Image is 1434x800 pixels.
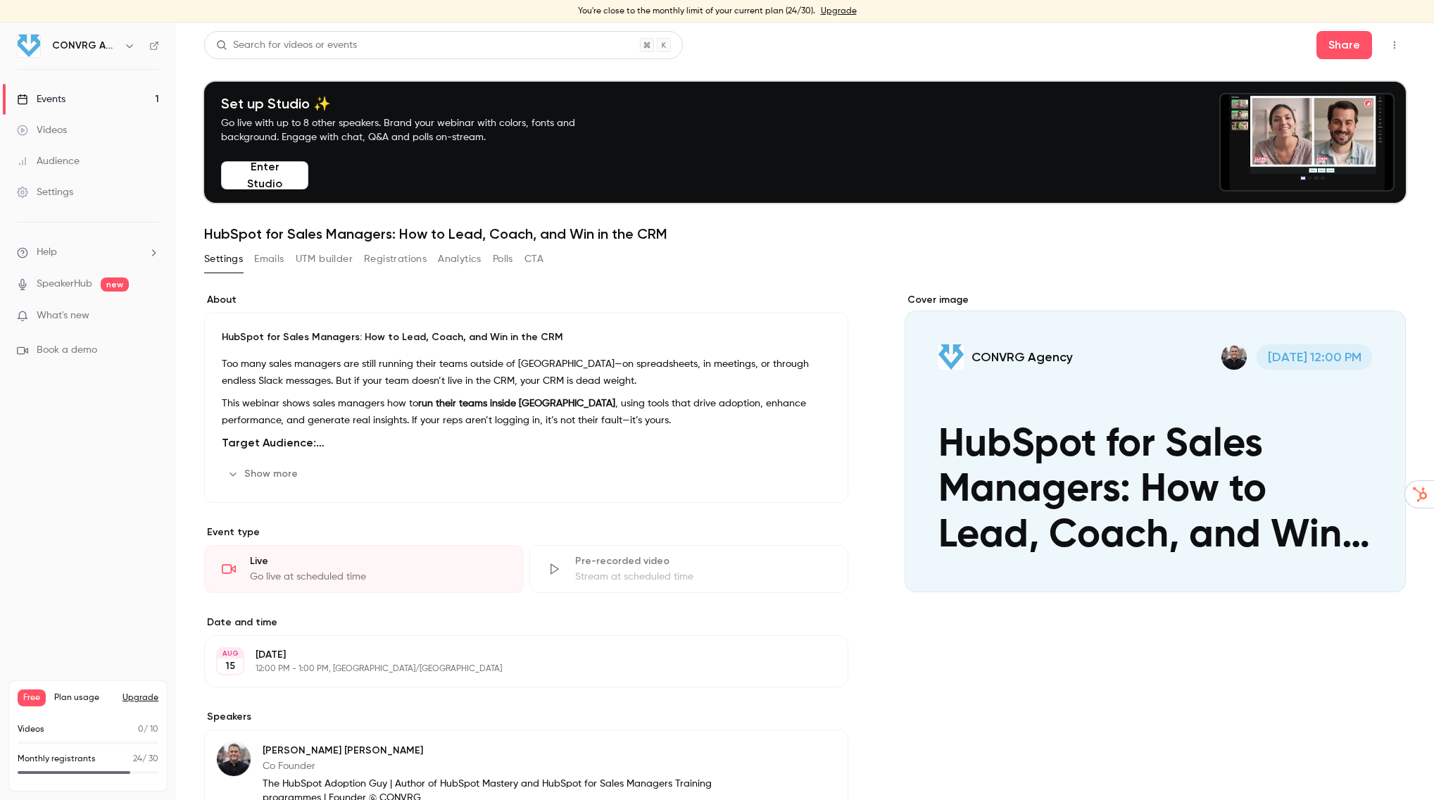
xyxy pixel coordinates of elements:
[216,38,357,53] div: Search for videos or events
[101,277,129,292] span: new
[17,92,65,106] div: Events
[905,293,1406,307] label: Cover image
[222,330,831,344] p: HubSpot for Sales Managers: How to Lead, Coach, and Win in the CRM
[37,245,57,260] span: Help
[221,116,608,144] p: Go live with up to 8 other speakers. Brand your webinar with colors, fonts and background. Engage...
[222,463,306,485] button: Show more
[529,545,849,593] div: Pre-recorded videoStream at scheduled time
[218,649,243,658] div: AUG
[222,436,325,449] strong: Target Audience:
[575,570,831,584] div: Stream at scheduled time
[54,692,114,704] span: Plan usage
[37,277,92,292] a: SpeakerHub
[575,554,831,568] div: Pre-recorded video
[905,293,1406,592] section: Cover image
[17,185,73,199] div: Settings
[250,570,506,584] div: Go live at scheduled time
[221,95,608,112] h4: Set up Studio ✨
[52,39,118,53] h6: CONVRG Agency
[438,248,482,270] button: Analytics
[524,248,543,270] button: CTA
[18,35,40,57] img: CONVRG Agency
[256,663,774,675] p: 12:00 PM - 1:00 PM, [GEOGRAPHIC_DATA]/[GEOGRAPHIC_DATA]
[225,659,235,673] p: 15
[204,615,848,630] label: Date and time
[18,689,46,706] span: Free
[133,753,158,765] p: / 30
[138,723,158,736] p: / 10
[263,759,757,773] p: Co Founder
[204,525,848,539] p: Event type
[222,356,831,389] p: Too many sales managers are still running their teams outside of [GEOGRAPHIC_DATA]—on spreadsheet...
[204,225,1406,242] h1: HubSpot for Sales Managers: How to Lead, Coach, and Win in the CRM
[250,554,506,568] div: Live
[18,753,96,765] p: Monthly registrants
[37,343,97,358] span: Book a demo
[493,248,513,270] button: Polls
[122,692,158,704] button: Upgrade
[1316,31,1372,59] button: Share
[221,161,308,189] button: Enter Studio
[821,6,857,17] a: Upgrade
[217,742,251,776] img: Tony Dowling
[296,248,353,270] button: UTM builder
[418,399,615,408] strong: run their teams inside [GEOGRAPHIC_DATA]
[133,755,142,763] span: 24
[364,248,427,270] button: Registrations
[256,648,774,662] p: [DATE]
[37,308,89,323] span: What's new
[204,545,524,593] div: LiveGo live at scheduled time
[204,293,848,307] label: About
[18,723,44,736] p: Videos
[138,725,144,734] span: 0
[222,395,831,429] p: This webinar shows sales managers how to , using tools that drive adoption, enhance performance, ...
[204,710,848,724] label: Speakers
[204,248,243,270] button: Settings
[17,154,80,168] div: Audience
[17,123,67,137] div: Videos
[17,245,159,260] li: help-dropdown-opener
[263,744,757,758] p: [PERSON_NAME] [PERSON_NAME]
[254,248,284,270] button: Emails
